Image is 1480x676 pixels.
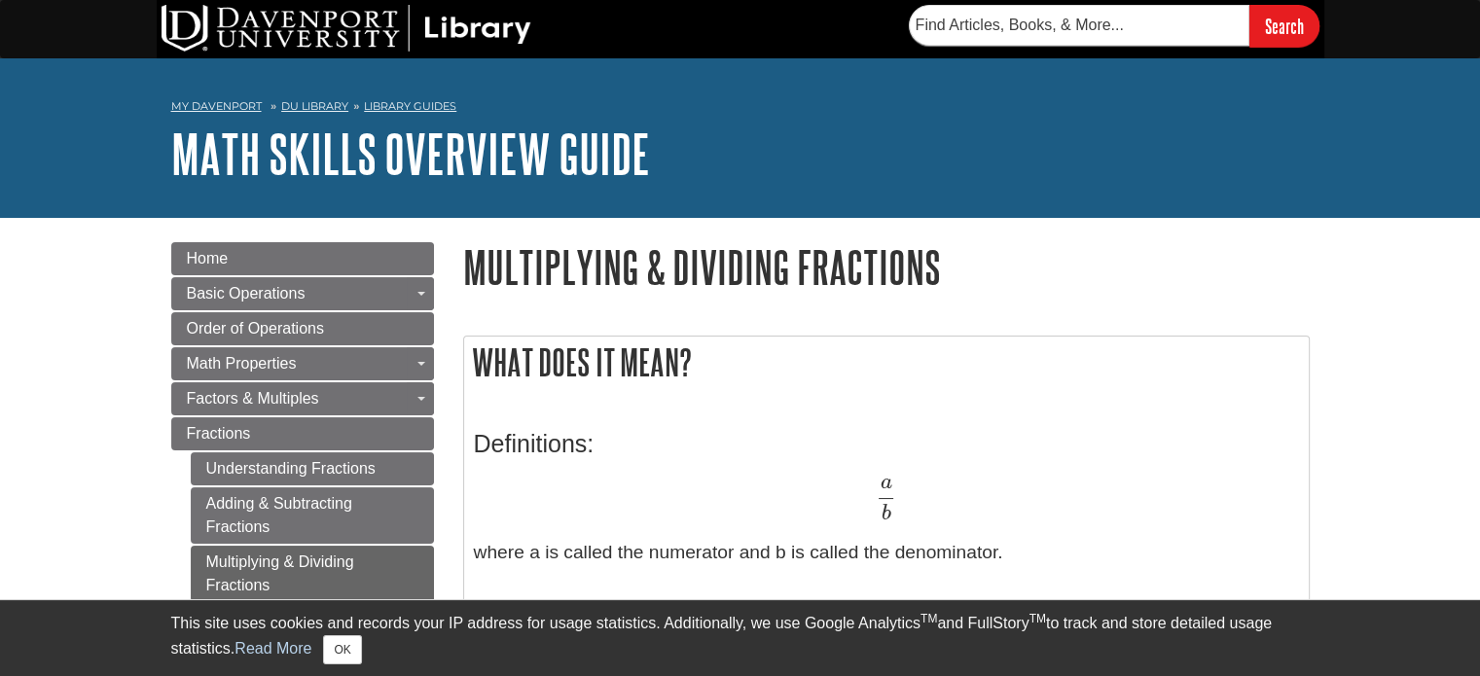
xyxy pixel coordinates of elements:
a: My Davenport [171,98,262,115]
div: This site uses cookies and records your IP address for usage statistics. Additionally, we use Goo... [171,612,1310,664]
span: Factors & Multiples [187,390,319,407]
a: Fractions [171,417,434,450]
a: Factors & Multiples [171,382,434,415]
span: Basic Operations [187,285,306,302]
span: Fractions [187,425,251,442]
a: Read More [235,640,311,657]
span: a [881,472,892,493]
a: Basic Operations [171,277,434,310]
input: Search [1249,5,1319,47]
a: Understanding Fractions [191,452,434,485]
a: Order of Operations [171,312,434,345]
span: b [882,503,891,524]
button: Close [323,635,361,664]
sup: TM [1029,612,1046,625]
img: DU Library [162,5,531,52]
a: Math Skills Overview Guide [171,124,650,184]
span: Math Properties [187,355,297,372]
sup: TM [920,612,937,625]
h1: Multiplying & Dividing Fractions [463,242,1310,292]
a: Multiplying & Dividing Fractions [191,546,434,602]
span: Home [187,250,229,267]
a: DU Library [281,99,348,113]
a: Home [171,242,434,275]
a: Library Guides [364,99,456,113]
nav: breadcrumb [171,93,1310,125]
h3: Definitions: [474,430,1299,458]
a: Adding & Subtracting Fractions [191,487,434,544]
span: Order of Operations [187,320,324,337]
h2: What does it mean? [464,337,1309,388]
form: Searches DU Library's articles, books, and more [909,5,1319,47]
a: Math Properties [171,347,434,380]
input: Find Articles, Books, & More... [909,5,1249,46]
